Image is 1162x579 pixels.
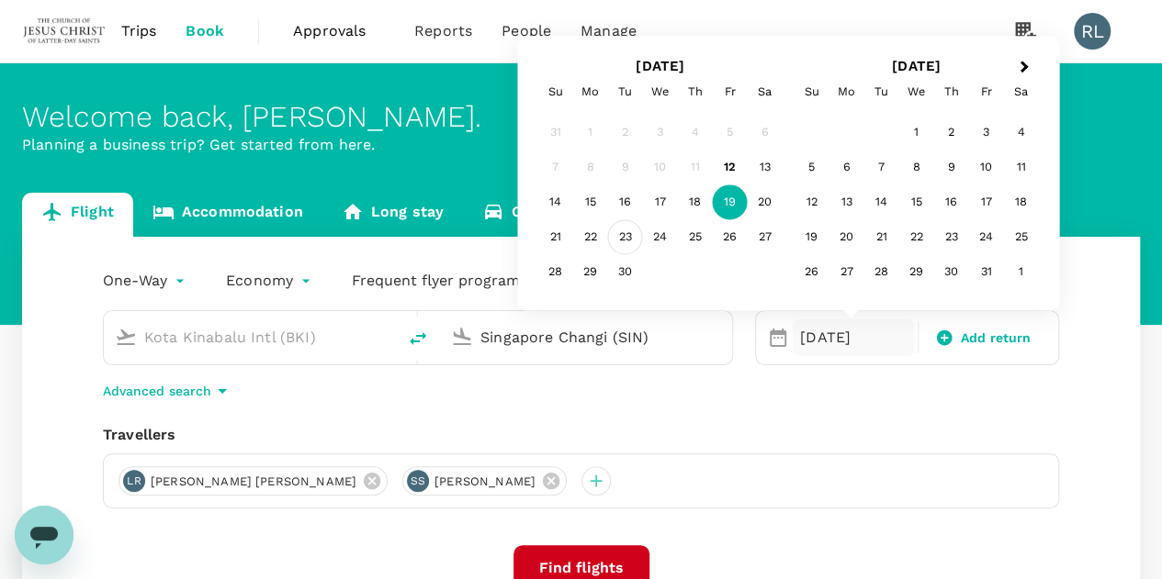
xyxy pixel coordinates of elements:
[713,150,748,185] div: Choose Friday, September 12th, 2025
[121,20,157,42] span: Trips
[573,220,608,255] div: Choose Monday, September 22nd, 2025
[186,20,224,42] span: Book
[140,473,367,491] span: [PERSON_NAME] [PERSON_NAME]
[829,220,864,255] div: Choose Monday, October 20th, 2025
[573,185,608,220] div: Choose Monday, September 15th, 2025
[678,220,713,255] div: Choose Thursday, September 25th, 2025
[795,150,829,185] div: Choose Sunday, October 5th, 2025
[643,116,678,150] div: Not available Wednesday, September 3rd, 2025
[829,185,864,220] div: Choose Monday, October 13th, 2025
[22,134,1140,156] p: Planning a business trip? Get started from here.
[748,150,783,185] div: Choose Saturday, September 13th, 2025
[22,11,107,51] img: The Malaysian Church of Jesus Christ of Latter-day Saints
[899,220,934,255] div: Choose Wednesday, October 22nd, 2025
[969,185,1004,220] div: Choose Friday, October 17th, 2025
[899,150,934,185] div: Choose Wednesday, October 8th, 2025
[793,319,914,356] div: [DATE]
[538,220,573,255] div: Choose Sunday, September 21st, 2025
[573,150,608,185] div: Not available Monday, September 8th, 2025
[934,116,969,150] div: Choose Thursday, October 2nd, 2025
[226,266,315,295] div: Economy
[795,255,829,290] div: Choose Sunday, October 26th, 2025
[402,466,567,495] div: SS[PERSON_NAME]
[538,150,573,185] div: Not available Sunday, September 7th, 2025
[352,270,542,292] p: Frequent flyer programme
[103,380,233,402] button: Advanced search
[22,193,133,237] a: Flight
[748,220,783,255] div: Choose Saturday, September 27th, 2025
[1004,185,1039,220] div: Choose Saturday, October 18th, 2025
[538,255,573,290] div: Choose Sunday, September 28th, 2025
[573,255,608,290] div: Choose Monday, September 29th, 2025
[678,185,713,220] div: Choose Thursday, September 18th, 2025
[581,20,637,42] span: Manage
[934,185,969,220] div: Choose Thursday, October 16th, 2025
[608,185,643,220] div: Choose Tuesday, September 16th, 2025
[934,150,969,185] div: Choose Thursday, October 9th, 2025
[407,470,429,492] div: SS
[934,255,969,290] div: Choose Thursday, October 30th, 2025
[133,193,322,237] a: Accommodation
[1011,53,1041,83] button: Next Month
[293,20,385,42] span: Approvals
[829,255,864,290] div: Choose Monday, October 27th, 2025
[118,466,388,495] div: LR[PERSON_NAME] [PERSON_NAME]
[788,58,1044,74] h2: [DATE]
[103,424,1059,446] div: Travellers
[899,255,934,290] div: Choose Wednesday, October 29th, 2025
[713,74,748,109] div: Friday
[322,193,463,237] a: Long stay
[532,58,788,74] h2: [DATE]
[864,185,899,220] div: Choose Tuesday, October 14th, 2025
[608,220,643,255] div: Choose Tuesday, September 23rd, 2025
[608,74,643,109] div: Tuesday
[864,150,899,185] div: Choose Tuesday, October 7th, 2025
[502,20,551,42] span: People
[144,323,357,351] input: Depart from
[713,116,748,150] div: Not available Friday, September 5th, 2025
[748,185,783,220] div: Choose Saturday, September 20th, 2025
[643,185,678,220] div: Choose Wednesday, September 17th, 2025
[608,255,643,290] div: Choose Tuesday, September 30th, 2025
[643,220,678,255] div: Choose Wednesday, September 24th, 2025
[829,74,864,109] div: Monday
[899,185,934,220] div: Choose Wednesday, October 15th, 2025
[1004,116,1039,150] div: Choose Saturday, October 4th, 2025
[480,323,694,351] input: Going to
[719,335,723,339] button: Open
[713,220,748,255] div: Choose Friday, September 26th, 2025
[396,317,440,361] button: delete
[795,220,829,255] div: Choose Sunday, October 19th, 2025
[538,116,783,290] div: Month September, 2025
[538,185,573,220] div: Choose Sunday, September 14th, 2025
[22,100,1140,134] div: Welcome back , [PERSON_NAME] .
[123,470,145,492] div: LR
[748,74,783,109] div: Saturday
[899,74,934,109] div: Wednesday
[573,74,608,109] div: Monday
[573,116,608,150] div: Not available Monday, September 1st, 2025
[795,116,1039,290] div: Month October, 2025
[969,220,1004,255] div: Choose Friday, October 24th, 2025
[1004,74,1039,109] div: Saturday
[538,116,573,150] div: Not available Sunday, August 31st, 2025
[423,473,547,491] span: [PERSON_NAME]
[678,74,713,109] div: Thursday
[864,74,899,109] div: Tuesday
[608,150,643,185] div: Not available Tuesday, September 9th, 2025
[829,150,864,185] div: Choose Monday, October 6th, 2025
[608,116,643,150] div: Not available Tuesday, September 2nd, 2025
[1004,150,1039,185] div: Choose Saturday, October 11th, 2025
[463,193,605,237] a: Car rental
[934,74,969,109] div: Thursday
[1074,13,1111,50] div: RL
[795,74,829,109] div: Sunday
[748,116,783,150] div: Not available Saturday, September 6th, 2025
[934,220,969,255] div: Choose Thursday, October 23rd, 2025
[969,74,1004,109] div: Friday
[1004,255,1039,290] div: Choose Saturday, November 1st, 2025
[969,150,1004,185] div: Choose Friday, October 10th, 2025
[103,382,211,400] p: Advanced search
[538,74,573,109] div: Sunday
[414,20,472,42] span: Reports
